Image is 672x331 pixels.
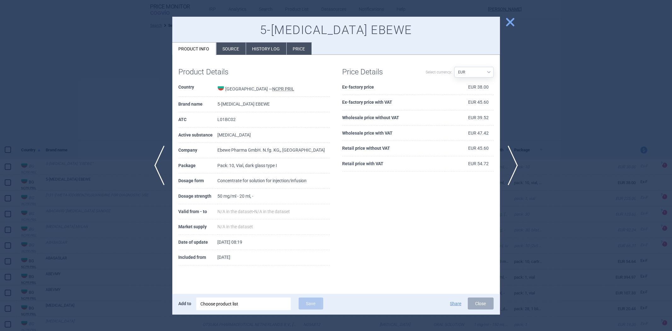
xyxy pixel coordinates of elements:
[445,126,494,141] td: EUR 47.42
[179,204,218,220] th: Valid from - to
[179,23,494,38] h1: 5-[MEDICAL_DATA] EBEWE
[179,189,218,204] th: Dosage strength
[342,80,445,95] th: Ex-factory price
[342,67,418,77] h1: Price Details
[445,95,494,110] td: EUR 45.60
[255,209,290,214] span: N/A in the dataset
[342,156,445,172] th: Retail price with VAT
[468,298,494,310] button: Close
[342,110,445,126] th: Wholesale price without VAT
[342,95,445,110] th: Ex-factory price with VAT
[179,250,218,265] th: Included from
[342,126,445,141] th: Wholesale price with VAT
[273,86,295,91] abbr: NCPR PRIL — National Council on Prices and Reimbursement of Medicinal Products, Bulgaria. Registe...
[218,209,253,214] span: N/A in the dataset
[172,43,216,55] li: Product info
[179,97,218,112] th: Brand name
[218,189,330,204] td: 50 mg/ml - 20 ml, -
[445,80,494,95] td: EUR 38.00
[218,112,330,128] td: L01BC02
[218,84,224,90] img: Bulgaria
[218,224,253,229] span: N/A in the dataset
[246,43,286,55] li: History log
[287,43,312,55] li: Price
[218,204,330,220] td: -
[445,156,494,172] td: EUR 54.72
[196,298,291,310] div: Choose product list
[450,301,462,306] button: Share
[179,173,218,189] th: Dosage form
[179,80,218,97] th: Country
[218,97,330,112] td: 5-[MEDICAL_DATA] EBEWE
[179,158,218,174] th: Package
[179,112,218,128] th: ATC
[179,235,218,250] th: Date of update
[179,67,254,77] h1: Product Details
[426,67,452,78] label: Select currency:
[216,43,246,55] li: Source
[218,143,330,158] td: Ebewe Pharma GmbH. N.fg. KG,, [GEOGRAPHIC_DATA]
[179,219,218,235] th: Market supply
[218,250,330,265] td: [DATE]
[179,128,218,143] th: Active substance
[179,143,218,158] th: Company
[218,80,330,97] td: [GEOGRAPHIC_DATA] —
[342,141,445,156] th: Retail price without VAT
[218,173,330,189] td: Concentrate for solution for injection/infusion
[201,298,286,310] div: Choose product list
[445,110,494,126] td: EUR 39.52
[218,128,330,143] td: [MEDICAL_DATA]
[218,158,330,174] td: Pack: 10, Vial, dark glass type I
[445,141,494,156] td: EUR 45.60
[179,298,192,310] p: Add to
[299,298,323,310] button: Save
[218,235,330,250] td: [DATE] 08:19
